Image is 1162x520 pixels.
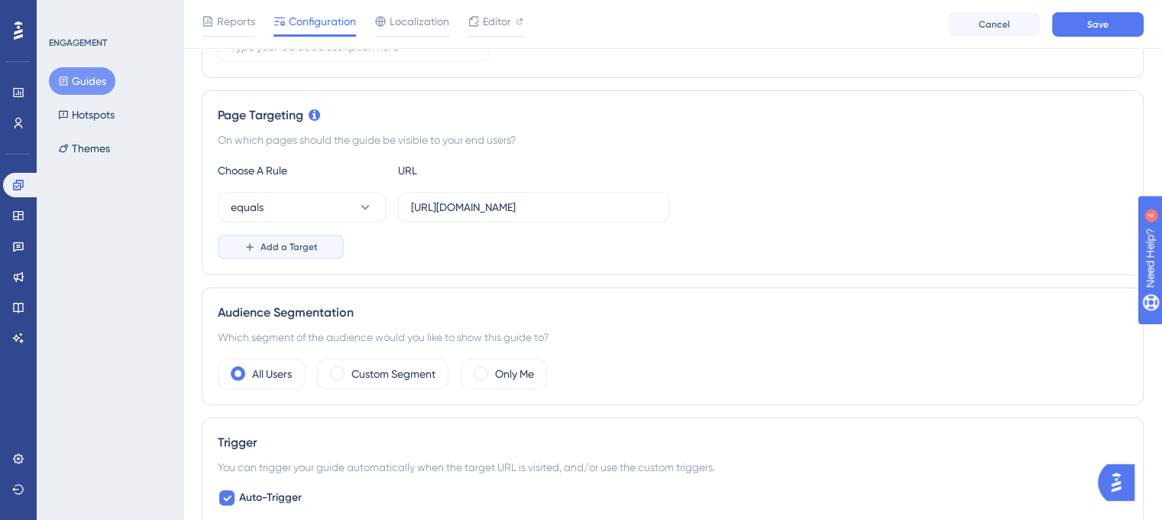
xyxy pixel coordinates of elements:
[398,161,566,180] div: URL
[218,161,386,180] div: Choose A Rule
[217,12,255,31] span: Reports
[231,198,264,216] span: equals
[351,365,435,383] label: Custom Segment
[218,106,1128,125] div: Page Targeting
[218,458,1128,476] div: You can trigger your guide automatically when the target URL is visited, and/or use the custom tr...
[218,434,1128,452] div: Trigger
[948,12,1040,37] button: Cancel
[49,67,115,95] button: Guides
[261,241,318,253] span: Add a Target
[218,192,386,223] button: equals
[495,365,534,383] label: Only Me
[239,489,302,507] span: Auto-Trigger
[36,4,95,22] span: Need Help?
[218,131,1128,149] div: On which pages should the guide be visible to your end users?
[218,328,1128,346] div: Which segment of the audience would you like to show this guide to?
[390,12,449,31] span: Localization
[49,101,124,128] button: Hotspots
[49,135,119,162] button: Themes
[1087,18,1109,31] span: Save
[483,12,511,31] span: Editor
[106,8,111,20] div: 4
[218,304,1128,322] div: Audience Segmentation
[252,365,292,383] label: All Users
[289,12,356,31] span: Configuration
[218,235,344,259] button: Add a Target
[1098,460,1144,505] iframe: UserGuiding AI Assistant Launcher
[979,18,1010,31] span: Cancel
[1052,12,1144,37] button: Save
[411,199,657,216] input: yourwebsite.com/path
[49,37,107,49] div: ENGAGEMENT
